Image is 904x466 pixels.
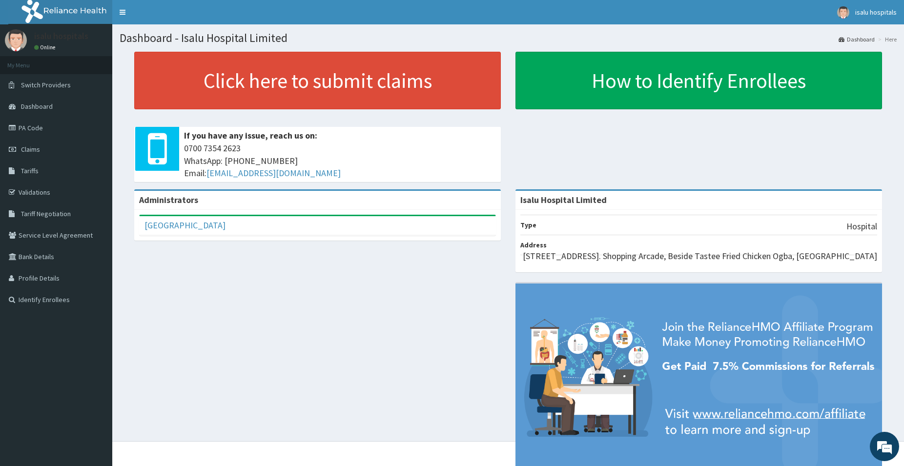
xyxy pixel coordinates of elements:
[206,167,341,179] a: [EMAIL_ADDRESS][DOMAIN_NAME]
[21,209,71,218] span: Tariff Negotiation
[34,32,88,41] p: isalu hospitals
[21,166,39,175] span: Tariffs
[839,35,875,43] a: Dashboard
[876,35,897,43] li: Here
[184,142,496,180] span: 0700 7354 2623 WhatsApp: [PHONE_NUMBER] Email:
[134,52,501,109] a: Click here to submit claims
[144,220,226,231] a: [GEOGRAPHIC_DATA]
[515,52,882,109] a: How to Identify Enrollees
[855,8,897,17] span: isalu hospitals
[139,194,198,205] b: Administrators
[21,145,40,154] span: Claims
[21,81,71,89] span: Switch Providers
[5,29,27,51] img: User Image
[21,102,53,111] span: Dashboard
[523,250,877,263] p: [STREET_ADDRESS]. Shopping Arcade, Beside Tastee Fried Chicken Ogba, [GEOGRAPHIC_DATA]
[184,130,317,141] b: If you have any issue, reach us on:
[520,221,536,229] b: Type
[846,220,877,233] p: Hospital
[520,241,547,249] b: Address
[120,32,897,44] h1: Dashboard - Isalu Hospital Limited
[34,44,58,51] a: Online
[837,6,849,19] img: User Image
[520,194,607,205] strong: Isalu Hospital Limited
